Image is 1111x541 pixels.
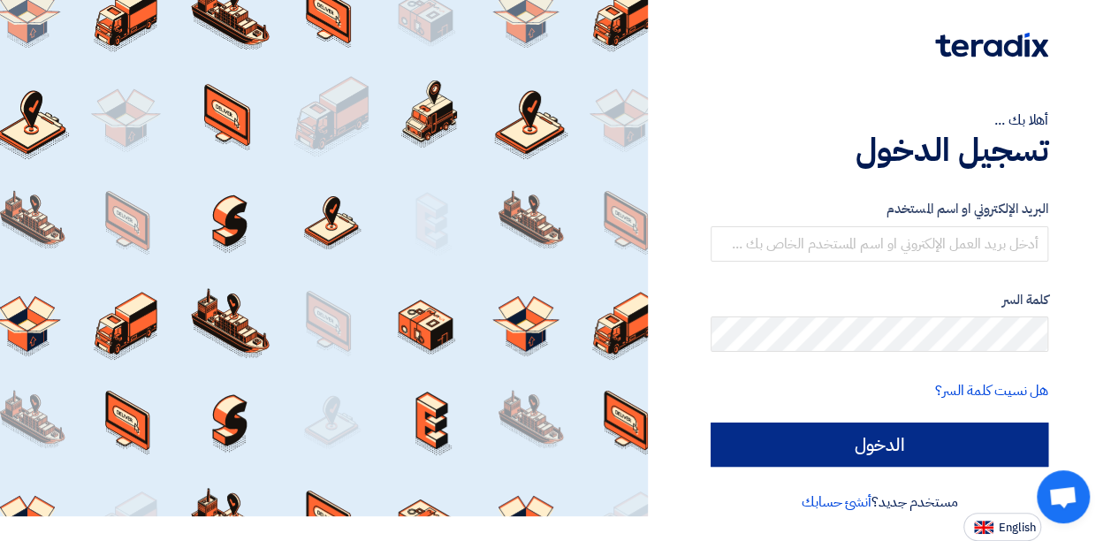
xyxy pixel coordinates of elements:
a: أنشئ حسابك [802,491,871,513]
div: مستخدم جديد؟ [711,491,1048,513]
h1: تسجيل الدخول [711,131,1048,170]
label: كلمة السر [711,290,1048,310]
img: en-US.png [974,521,993,534]
img: Teradix logo [935,33,1048,57]
label: البريد الإلكتروني او اسم المستخدم [711,199,1048,219]
span: English [999,522,1036,534]
div: Open chat [1037,470,1090,523]
input: أدخل بريد العمل الإلكتروني او اسم المستخدم الخاص بك ... [711,226,1048,262]
input: الدخول [711,423,1048,467]
button: English [963,513,1041,541]
div: أهلا بك ... [711,110,1048,131]
a: هل نسيت كلمة السر؟ [935,380,1048,401]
